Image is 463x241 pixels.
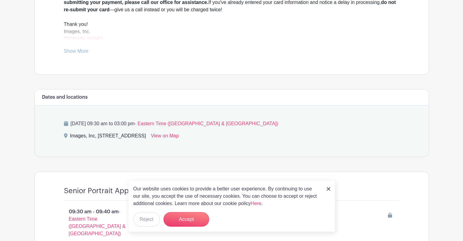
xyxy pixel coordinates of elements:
span: - Eastern Time ([GEOGRAPHIC_DATA] & [GEOGRAPHIC_DATA]) [69,209,126,236]
p: 09:30 am - 09:40 am [54,206,143,240]
a: Here [251,201,261,206]
a: View on Map [151,132,179,142]
div: Images, Inc, [STREET_ADDRESS] [70,132,146,142]
div: Images, Inc. [64,28,399,43]
a: Show More [64,48,89,56]
p: Our website uses cookies to provide a better user experience. By continuing to use our site, you ... [133,185,320,207]
div: Thank you! [64,21,399,28]
span: - Eastern Time ([GEOGRAPHIC_DATA] & [GEOGRAPHIC_DATA]) [135,121,278,126]
h4: Senior Portrait Appointment [64,186,160,195]
button: Reject [133,212,160,227]
h6: Dates and locations [42,94,88,100]
button: Accept [163,212,209,227]
a: [DOMAIN_NAME] [64,36,103,41]
img: close_button-5f87c8562297e5c2d7936805f587ecaba9071eb48480494691a3f1689db116b3.svg [327,187,330,191]
p: [DATE] 09:30 am to 03:00 pm [64,120,399,127]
